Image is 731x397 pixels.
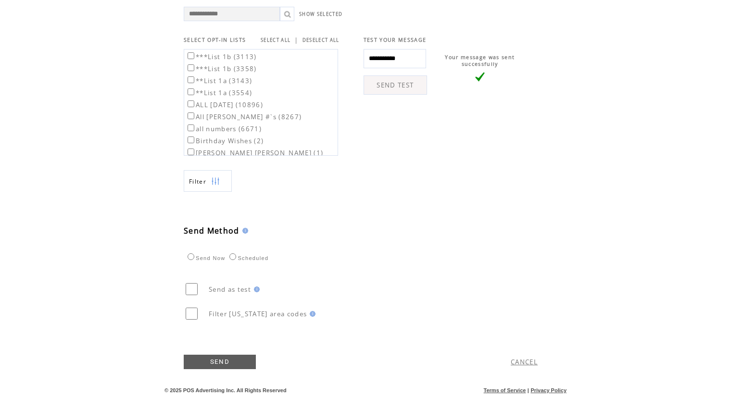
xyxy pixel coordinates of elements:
[188,253,194,260] input: Send Now
[530,387,567,393] a: Privacy Policy
[227,255,268,261] label: Scheduled
[364,75,427,95] a: SEND TEST
[188,136,194,143] input: Birthday Wishes (2)
[445,54,515,67] span: Your message was sent successfully
[364,37,427,43] span: TEST YOUR MESSAGE
[299,11,342,17] a: SHOW SELECTED
[251,286,260,292] img: help.gif
[188,124,194,131] input: all numbers (6671)
[475,72,485,82] img: vLarge.png
[186,76,252,85] label: **List 1a (3143)
[209,310,307,318] span: Filter [US_STATE] area codes
[211,171,220,192] img: filters.png
[186,149,323,157] label: [PERSON_NAME] [PERSON_NAME] (1)
[186,52,257,61] label: ***List 1b (3113)
[188,112,194,119] input: All [PERSON_NAME] #`s (8267)
[484,387,526,393] a: Terms of Service
[186,100,263,109] label: ALL [DATE] (10896)
[188,76,194,83] input: **List 1a (3143)
[184,355,256,369] a: SEND
[189,177,206,186] span: Show filters
[184,170,232,192] a: Filter
[188,88,194,95] input: **List 1a (3554)
[302,37,340,43] a: DESELECT ALL
[164,387,287,393] span: © 2025 POS Advertising Inc. All Rights Reserved
[184,37,246,43] span: SELECT OPT-IN LISTS
[511,358,538,366] a: CANCEL
[185,255,225,261] label: Send Now
[186,88,252,97] label: **List 1a (3554)
[184,225,239,236] span: Send Method
[186,124,262,133] label: all numbers (6671)
[239,228,248,234] img: help.gif
[188,100,194,107] input: ALL [DATE] (10896)
[188,64,194,71] input: ***List 1b (3358)
[186,112,302,121] label: All [PERSON_NAME] #`s (8267)
[261,37,290,43] a: SELECT ALL
[229,253,236,260] input: Scheduled
[209,285,251,294] span: Send as test
[188,52,194,59] input: ***List 1b (3113)
[186,136,264,145] label: Birthday Wishes (2)
[188,149,194,155] input: [PERSON_NAME] [PERSON_NAME] (1)
[307,311,315,317] img: help.gif
[186,64,257,73] label: ***List 1b (3358)
[294,36,298,44] span: |
[528,387,529,393] span: |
